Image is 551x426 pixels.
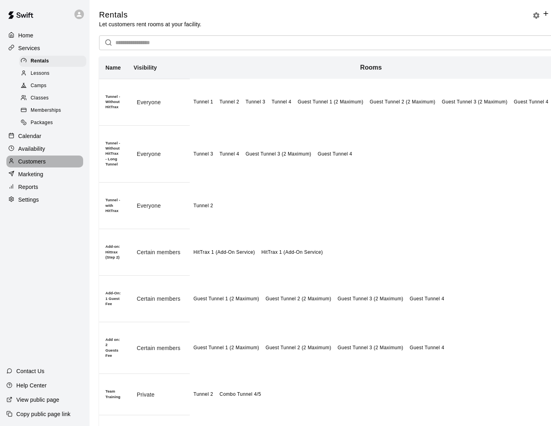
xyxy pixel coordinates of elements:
span: Guest Tunnel 3 (2 Maximum) [245,151,311,157]
span: Guest Tunnel 4 [410,296,444,302]
span: HitTrax 1 (Add-On Service) [193,249,255,255]
p: Contact Us [16,367,45,375]
p: Settings [18,196,39,204]
a: Memberships [19,105,90,117]
span: Everyone [134,99,164,105]
a: Settings [6,194,83,206]
p: Home [18,31,33,39]
span: Guest Tunnel 2 (2 Maximum) [265,345,331,350]
span: Classes [31,94,49,102]
p: Calendar [18,132,41,140]
span: Guest Tunnel 1 (2 Maximum) [298,99,363,105]
div: Camps [19,80,86,91]
span: Lessons [31,70,50,78]
b: Name [105,64,121,71]
h6: Add on: 2 Guests Fee [105,337,121,359]
span: Guest Tunnel 3 (2 Maximum) [338,296,403,302]
a: Packages [19,117,90,129]
a: Home [6,29,83,41]
h6: Add-On: 1 Guest Fee [105,291,121,307]
a: Customers [6,156,83,167]
a: Availability [6,143,83,155]
h6: Tunnel - Without HitTrax - Long Tunnel [105,141,121,167]
p: Let customers rent rooms at your facility. [99,20,201,28]
p: Marketing [18,170,43,178]
span: Guest Tunnel 3 (2 Maximum) [338,345,403,350]
div: This service is visible to all of your customers [134,98,184,106]
span: Combo Tunnel 4/5 [220,391,261,397]
span: Private [134,391,158,398]
a: Lessons [19,67,90,80]
span: Tunnel 4 [272,99,291,105]
span: Everyone [134,151,164,157]
span: Certain members [134,296,184,302]
span: Memberships [31,107,61,115]
span: Guest Tunnel 3 (2 Maximum) [442,99,507,105]
span: Tunnel 2 [193,391,213,397]
span: Certain members [134,345,184,351]
p: Copy public page link [16,410,70,418]
b: Rooms [360,64,382,71]
div: Memberships [19,105,86,116]
span: Guest Tunnel 2 (2 Maximum) [370,99,435,105]
span: Guest Tunnel 4 [410,345,444,350]
span: Tunnel 3 [193,151,213,157]
p: View public page [16,396,59,404]
a: Classes [19,92,90,105]
span: Tunnel 3 [245,99,265,105]
a: Rentals [19,55,90,67]
div: Rentals [19,56,86,67]
div: Packages [19,117,86,128]
a: Services [6,42,83,54]
div: This service is visible to only customers with certain memberships. Check the service pricing for... [134,248,184,256]
h5: Rentals [99,10,201,20]
div: Lessons [19,68,86,79]
span: Guest Tunnel 4 [514,99,549,105]
span: HitTrax 1 (Add-On Service) [261,249,323,255]
div: This service is visible to all of your customers [134,150,184,158]
span: Guest Tunnel 1 (2 Maximum) [193,296,259,302]
span: Guest Tunnel 4 [317,151,352,157]
div: This service is visible to only customers with certain memberships. Check the service pricing for... [134,344,184,352]
span: Guest Tunnel 1 (2 Maximum) [193,345,259,350]
b: Visibility [134,64,157,71]
p: Customers [18,158,46,165]
p: Services [18,44,40,52]
div: This service is visible to only customers with certain memberships. Check the service pricing for... [134,295,184,303]
a: Calendar [6,130,83,142]
span: Tunnel 2 [220,99,239,105]
div: This service is visible to all of your customers [134,202,184,210]
span: Tunnel 4 [220,151,239,157]
span: Packages [31,119,53,127]
a: Reports [6,181,83,193]
a: Marketing [6,168,83,180]
button: Rental settings [530,10,542,21]
span: Everyone [134,202,164,209]
span: Certain members [134,249,184,255]
p: Help Center [16,381,47,389]
a: Camps [19,80,90,92]
p: Availability [18,145,45,153]
span: Rentals [31,57,49,65]
span: Tunnel 2 [193,203,213,208]
span: Guest Tunnel 2 (2 Maximum) [265,296,331,302]
h6: Team Training [105,389,121,400]
div: Classes [19,93,86,104]
h6: Tunnel - Without HitTrax [105,94,121,110]
div: This service is hidden, and can only be accessed via a direct link [134,391,184,399]
p: Reports [18,183,38,191]
h6: Tunnel - with HitTrax [105,198,121,214]
span: Camps [31,82,47,90]
h6: Add-on: Hittrax (Step 2) [105,244,121,260]
span: Tunnel 1 [193,99,213,105]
